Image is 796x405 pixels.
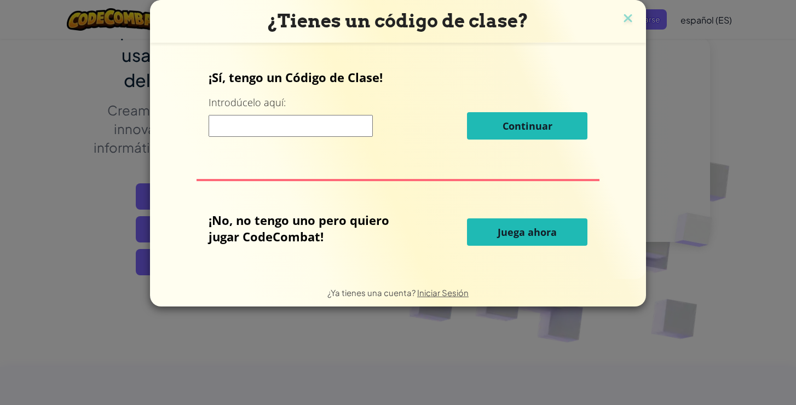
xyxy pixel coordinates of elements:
[467,218,587,246] button: Juega ahora
[327,287,417,298] span: ¿Ya tienes una cuenta?
[209,69,588,85] p: ¡Sí, tengo un Código de Clase!
[417,287,469,298] a: Iniciar Sesión
[268,10,528,32] span: ¿Tienes un código de clase?
[467,112,587,140] button: Continuar
[621,11,635,27] img: close icon
[209,212,413,245] p: ¡No, no tengo uno pero quiero jugar CodeCombat!
[209,96,286,109] label: Introdúcelo aquí:
[503,119,552,132] span: Continuar
[498,225,557,239] span: Juega ahora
